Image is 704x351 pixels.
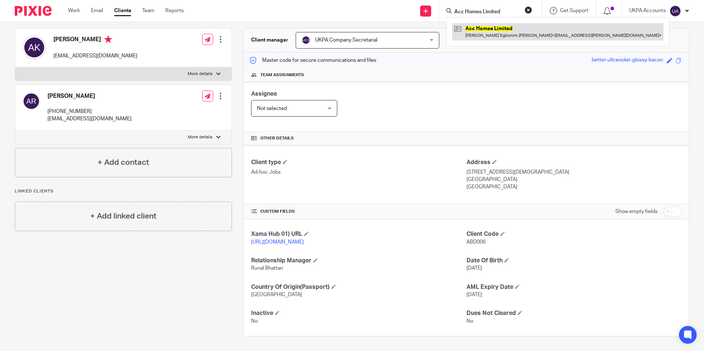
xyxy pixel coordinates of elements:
img: svg%3E [669,5,681,17]
span: [GEOGRAPHIC_DATA] [251,292,302,297]
a: Email [91,7,103,14]
div: better-ultraviolet-glossy-bacon [592,56,663,65]
span: Other details [260,135,294,141]
p: Linked clients [15,188,232,194]
a: [URL][DOMAIN_NAME] [251,240,304,245]
h4: Dues Not Cleared [467,309,682,317]
span: Team assignments [260,72,304,78]
p: [STREET_ADDRESS][DEMOGRAPHIC_DATA] [467,169,682,176]
p: [PHONE_NUMBER] [47,108,131,115]
p: Ad-hoc Jobs [251,169,466,176]
h4: [PERSON_NAME] [47,92,131,100]
i: Primary [105,36,112,43]
img: svg%3E [302,36,310,45]
h4: Country Of Origin(Passport) [251,283,466,291]
h4: + Add contact [98,157,149,168]
h3: Client manager [251,36,288,44]
h4: Client Code [467,230,682,238]
p: More details [188,134,212,140]
p: [GEOGRAPHIC_DATA] [467,183,682,191]
a: Reports [165,7,184,14]
h4: + Add linked client [90,210,156,222]
h4: Inactive [251,309,466,317]
label: Show empty fields [615,208,658,215]
p: Master code for secure communications and files [249,57,376,64]
span: Runal Bhattari [251,266,283,271]
h4: [PERSON_NAME] [53,36,137,45]
button: Clear [525,6,532,14]
span: [DATE] [467,292,482,297]
p: UKPA Accounts [629,7,666,14]
span: No [251,319,258,324]
span: Get Support [560,8,588,13]
span: [DATE] [467,266,482,271]
h4: CUSTOM FIELDS [251,209,466,214]
h4: Relationship Manager [251,257,466,265]
p: More details [188,71,212,77]
h4: AML Expiry Date [467,283,682,291]
img: svg%3E [22,36,46,59]
img: svg%3E [22,92,40,110]
span: No [467,319,473,324]
span: UKPA Company Secretarial [315,38,377,43]
h4: Xama Hub 01) URL [251,230,466,238]
p: [GEOGRAPHIC_DATA] [467,176,682,183]
p: [EMAIL_ADDRESS][DOMAIN_NAME] [53,52,137,60]
span: ABD006 [467,240,486,245]
span: Assignee [251,91,277,97]
h4: Address [467,159,682,166]
img: Pixie [15,6,52,16]
h4: Date Of Birth [467,257,682,265]
a: Team [142,7,154,14]
h4: Client type [251,159,466,166]
a: Work [68,7,80,14]
span: Not selected [257,106,287,111]
a: Clients [114,7,131,14]
p: [EMAIL_ADDRESS][DOMAIN_NAME] [47,115,131,123]
input: Search [454,9,520,15]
